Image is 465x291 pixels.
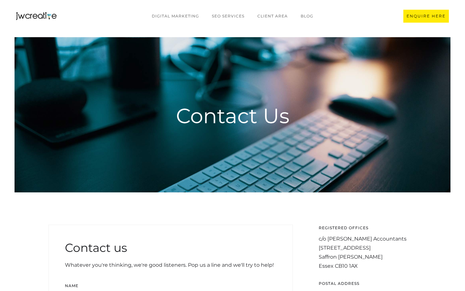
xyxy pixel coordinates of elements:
[16,12,57,20] a: home
[403,10,449,23] a: ENQUIRE HERE
[251,10,294,22] a: CLIENT AREA
[319,225,417,231] div: registered offices
[407,13,446,19] div: ENQUIRE HERE
[319,234,417,271] div: c/o [PERSON_NAME] Accountants [STREET_ADDRESS] Saffron [PERSON_NAME] Essex CB10 1AX
[145,10,205,22] a: Digital marketing
[205,10,251,22] a: SEO Services
[80,106,385,126] h1: Contact Us
[294,10,320,22] a: BLOG
[319,280,417,287] div: postal address
[65,261,276,270] div: Whatever you're thinking, we're good listeners. Pop us a line and we'll try to help!
[65,240,276,256] h2: Contact us
[65,283,276,289] label: Name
